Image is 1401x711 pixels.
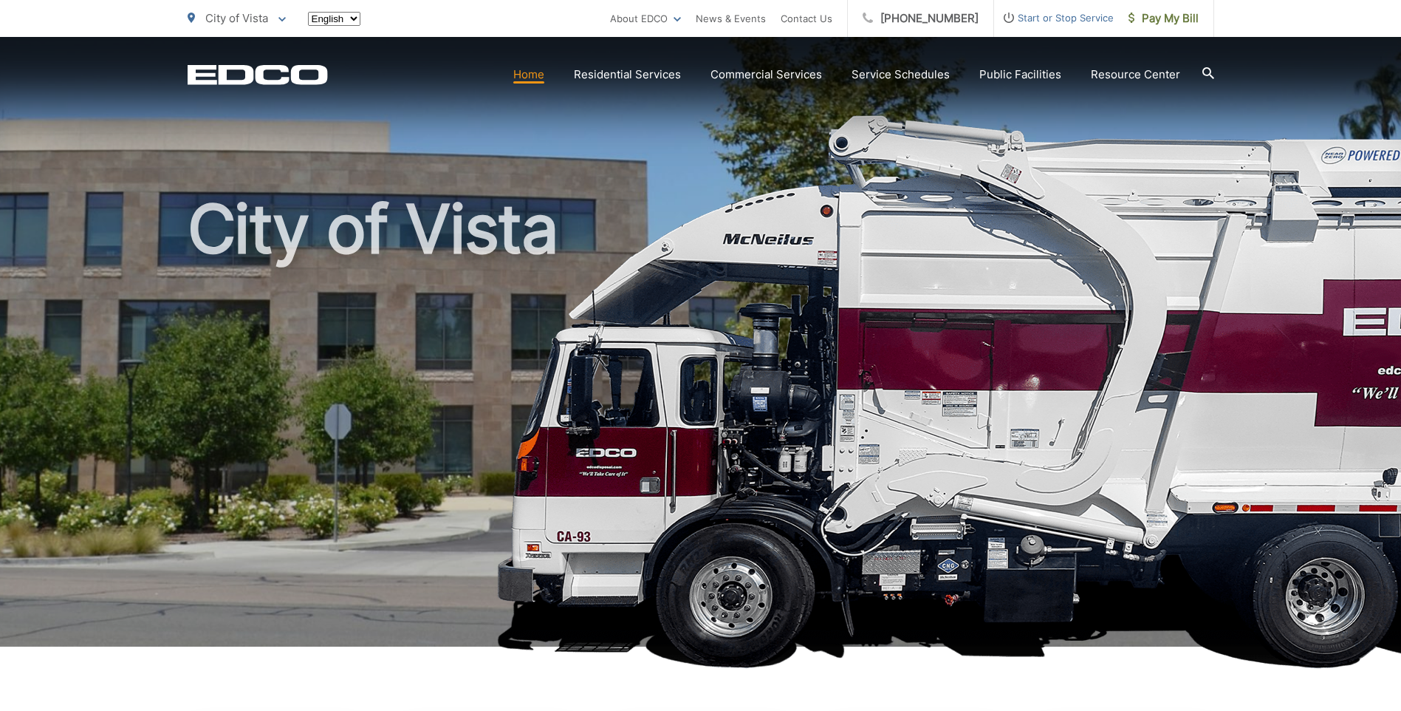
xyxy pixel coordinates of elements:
a: About EDCO [610,10,681,27]
a: Service Schedules [852,66,950,84]
a: Home [513,66,544,84]
a: Residential Services [574,66,681,84]
a: Resource Center [1091,66,1180,84]
a: Commercial Services [710,66,822,84]
a: News & Events [696,10,766,27]
span: Pay My Bill [1128,10,1199,27]
a: Contact Us [781,10,832,27]
select: Select a language [308,12,360,26]
h1: City of Vista [188,192,1214,660]
a: Public Facilities [979,66,1061,84]
span: City of Vista [205,11,268,25]
a: EDCD logo. Return to the homepage. [188,64,328,85]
